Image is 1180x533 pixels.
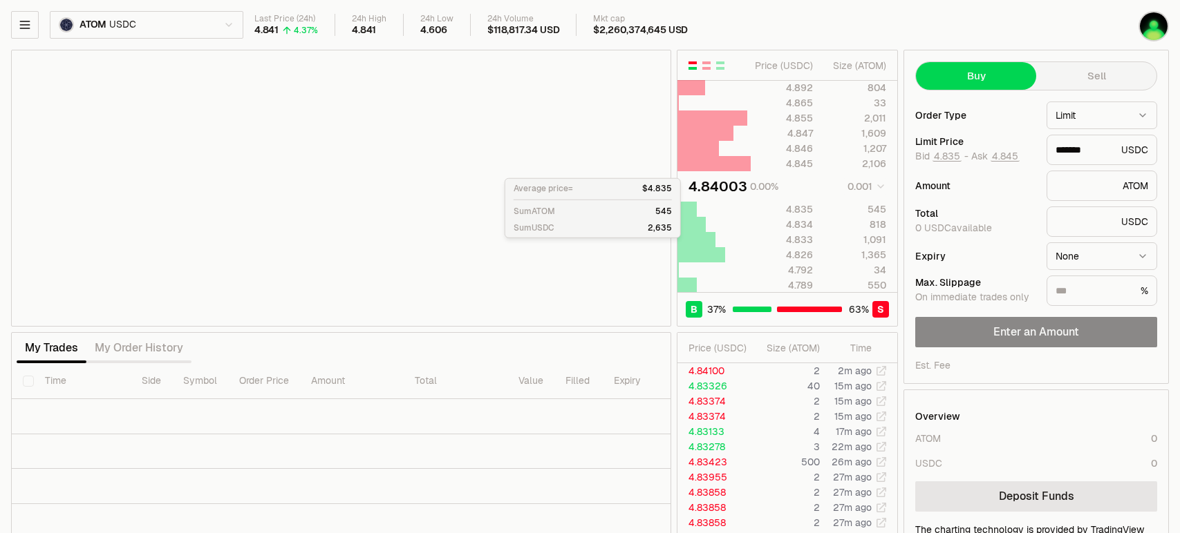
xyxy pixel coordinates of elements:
time: 22m ago [832,440,872,453]
div: 4.792 [751,263,813,277]
div: 4.845 [751,157,813,171]
td: 2 [751,500,821,515]
div: Order Type [915,110,1036,120]
div: 804 [825,81,886,95]
td: 2 [751,469,821,485]
div: 4.826 [751,248,813,262]
div: 4.606 [420,24,447,37]
div: 4.37% [294,25,318,36]
button: Show Buy Orders Only [715,60,726,71]
th: Order Price [228,363,300,399]
div: ATOM [1047,171,1157,201]
div: 4.834 [751,217,813,231]
th: Symbol [172,363,228,399]
th: Total [404,363,507,399]
div: 24h Volume [487,14,559,24]
div: USDC [1047,135,1157,165]
div: Est. Fee [915,358,950,372]
td: 4.83858 [677,500,751,515]
div: 2,106 [825,157,886,171]
time: 27m ago [833,471,872,483]
a: Deposit Funds [915,481,1157,512]
td: 4.83423 [677,454,751,469]
div: 4.835 [751,202,813,216]
button: 0.001 [843,178,886,195]
p: Sum USDC [514,222,554,233]
span: Bid - [915,151,968,163]
div: 4.789 [751,278,813,292]
div: 1,609 [825,126,886,140]
div: Size ( ATOM ) [825,59,886,72]
button: Select all [23,376,34,387]
time: 15m ago [834,395,872,407]
div: Price ( USDC ) [689,341,751,355]
div: 550 [825,278,886,292]
button: My Trades [17,334,86,362]
div: 4.855 [751,111,813,125]
div: Expiry [915,251,1036,261]
div: ATOM [915,432,941,445]
div: Price ( USDC ) [751,59,813,72]
td: 4.83858 [677,485,751,500]
th: Side [131,363,172,399]
time: 15m ago [834,380,872,392]
th: Value [507,363,554,399]
div: 4.846 [751,142,813,155]
td: 4.83278 [677,439,751,454]
button: Sell [1036,62,1156,90]
time: 15m ago [834,410,872,423]
p: Average price= [514,183,573,194]
td: 4.83374 [677,409,751,424]
td: 2 [751,515,821,530]
div: $118,817.34 USD [487,24,559,37]
span: 37 % [707,302,726,316]
span: B [691,302,697,316]
button: None [1047,242,1157,270]
div: $2,260,374,645 USD [593,24,688,37]
img: ATOM Logo [60,19,73,31]
button: My Order History [86,334,191,362]
div: 0 [1151,456,1157,470]
div: Last Price (24h) [254,14,318,24]
div: USDC [915,456,942,470]
div: 2,011 [825,111,886,125]
p: 545 [655,206,672,217]
div: 4.84003 [689,177,747,196]
div: 0.00% [750,180,778,193]
span: 63 % [849,302,869,316]
div: 1,091 [825,233,886,246]
td: 4.84100 [677,363,751,378]
td: 4.83326 [677,378,751,394]
button: 4.845 [991,151,1020,162]
time: 27m ago [833,486,872,498]
div: 1,365 [825,248,886,262]
th: Expiry [603,363,696,399]
td: 500 [751,454,821,469]
time: 17m ago [836,425,872,438]
p: $4.835 [642,183,672,194]
div: 4.865 [751,96,813,110]
time: 2m ago [838,365,872,377]
div: 34 [825,263,886,277]
button: Limit [1047,101,1157,129]
div: Size ( ATOM ) [762,341,820,355]
p: 2,635 [648,222,672,233]
div: Total [915,209,1036,218]
td: 4.83133 [677,424,751,439]
iframe: Financial Chart [12,50,671,326]
th: Filled [554,363,603,399]
th: Amount [300,363,404,399]
div: Mkt cap [593,14,688,24]
span: ATOM [79,19,106,31]
div: Amount [915,181,1036,191]
td: 40 [751,378,821,394]
button: 4.835 [933,151,962,162]
div: 545 [825,202,886,216]
div: 1,207 [825,142,886,155]
td: 4.83858 [677,515,751,530]
time: 26m ago [832,456,872,468]
div: 24h High [352,14,386,24]
div: 4.841 [254,24,279,37]
div: USDC [1047,206,1157,237]
div: 0 [1151,432,1157,445]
